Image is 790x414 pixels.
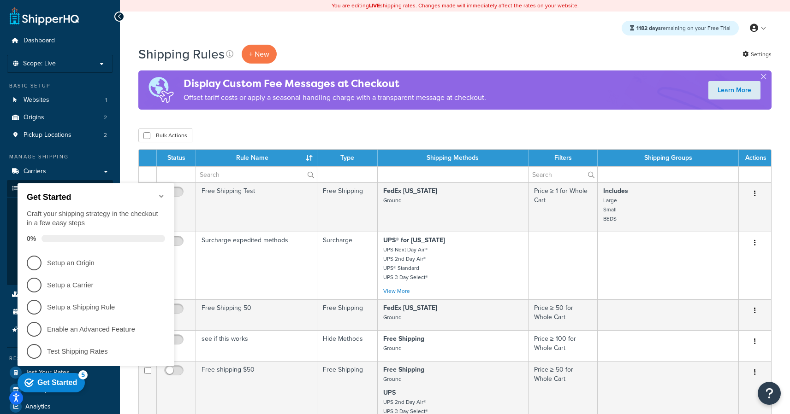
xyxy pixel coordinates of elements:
div: remaining on your Free Trial [622,21,739,35]
td: Surcharge [317,232,378,299]
th: Rule Name : activate to sort column ascending [196,150,317,166]
div: 5 [65,199,74,208]
li: Setup a Shipping Rule [4,125,160,147]
small: Ground [383,196,402,204]
p: + New [242,45,277,64]
td: see if this works [196,330,317,361]
a: View More [383,287,410,295]
th: Status [157,150,196,166]
h2: Get Started [13,21,151,31]
strong: UPS [383,388,396,397]
span: 2 [104,131,107,139]
div: Get Started 5 items remaining, 0% complete [4,202,71,221]
span: 2 [104,114,107,122]
a: Shipping Zones 10 [7,215,113,232]
div: Minimize checklist [144,21,151,29]
li: Boxes [7,286,113,303]
p: Test Shipping Rates [33,175,144,185]
a: Websites 1 [7,92,113,109]
li: Shipping Zones [7,215,113,232]
li: Filters [7,267,113,284]
td: Free Shipping [317,299,378,330]
small: Ground [383,344,402,352]
span: Pickup Locations [24,131,71,139]
span: 1 [105,96,107,104]
div: Manage Shipping [7,153,113,161]
span: Origins [24,114,44,122]
li: Pickup Locations [7,127,113,144]
a: ShipperHQ Home [10,7,79,25]
img: duties-banner-06bc72dcb5fe05cb3f9472aba00be2ae8eb53ab6f0d8bb03d382ba314ac3c341.png [138,70,184,110]
strong: FedEx [US_STATE] [383,303,437,313]
p: Offset tariff costs or apply a seasonal handling charge with a transparent message at checkout. [184,91,486,104]
small: Ground [383,375,402,383]
td: Free Shipping 50 [196,299,317,330]
span: Scope: Live [23,60,56,68]
td: Free Shipping Test [196,182,317,232]
a: Shipping Groups 10 [7,233,113,250]
h1: Shipping Rules [138,45,225,63]
li: Shipping Rules [7,180,113,285]
button: Open Resource Center [758,382,781,405]
a: Learn More [708,81,760,99]
div: Resources [7,355,113,362]
a: Origins 2 [7,109,113,126]
a: Test Your Rates [7,364,113,381]
a: Carriers [7,163,113,180]
strong: 1182 days [636,24,661,32]
a: All Shipping Rules 13 [7,198,113,215]
a: Filters 25 [7,267,113,284]
small: Ground [383,313,402,321]
strong: UPS® for [US_STATE] [383,235,445,245]
strong: Includes [603,186,628,196]
strong: Free Shipping [383,334,424,344]
button: Bulk Actions [138,128,192,142]
input: Search [196,167,317,182]
strong: FedEx [US_STATE] [383,186,437,196]
span: Analytics [25,403,51,411]
th: Type [317,150,378,166]
span: Websites [24,96,49,104]
li: Test Shipping Rates [4,169,160,191]
div: Basic Setup [7,82,113,90]
a: Settings [742,48,772,61]
li: Advanced Features [7,321,113,338]
li: All Shipping Rules [7,198,113,215]
p: Enable an Advanced Feature [33,153,144,163]
input: Search [529,167,597,182]
a: Advanced Features 11 [7,321,113,338]
td: Price ≥ 50 for Whole Cart [529,299,598,330]
span: Dashboard [24,37,55,45]
div: Get Started [24,207,63,216]
strong: Free Shipping [383,365,424,374]
td: Price ≥ 100 for Whole Cart [529,330,598,361]
td: Free Shipping [317,182,378,232]
li: Origins [7,109,113,126]
small: UPS Next Day Air® UPS 2nd Day Air® UPS® Standard UPS 3 Day Select® [383,245,428,281]
th: Shipping Methods [378,150,529,166]
p: Setup an Origin [33,87,144,97]
li: Setup an Origin [4,81,160,103]
li: Shipping Groups [7,233,113,250]
li: Websites [7,92,113,109]
a: Time Slots 0 [7,303,113,321]
p: Setup a Carrier [33,109,144,119]
th: Actions [739,150,771,166]
li: Enable an Advanced Feature [4,147,160,169]
b: LIVE [369,1,380,10]
a: Shipping Rules [7,180,113,197]
div: Craft your shipping strategy in the checkout in a few easy steps [13,38,151,57]
span: Carriers [24,168,46,175]
a: Dashboard [7,32,113,49]
h4: Display Custom Fee Messages at Checkout [184,76,486,91]
th: Filters [529,150,598,166]
li: Customer Groups [7,250,113,267]
td: Price ≥ 1 for Whole Cart [529,182,598,232]
a: Marketplace [7,381,113,398]
td: Hide Methods [317,330,378,361]
li: Time Slots [7,303,113,321]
